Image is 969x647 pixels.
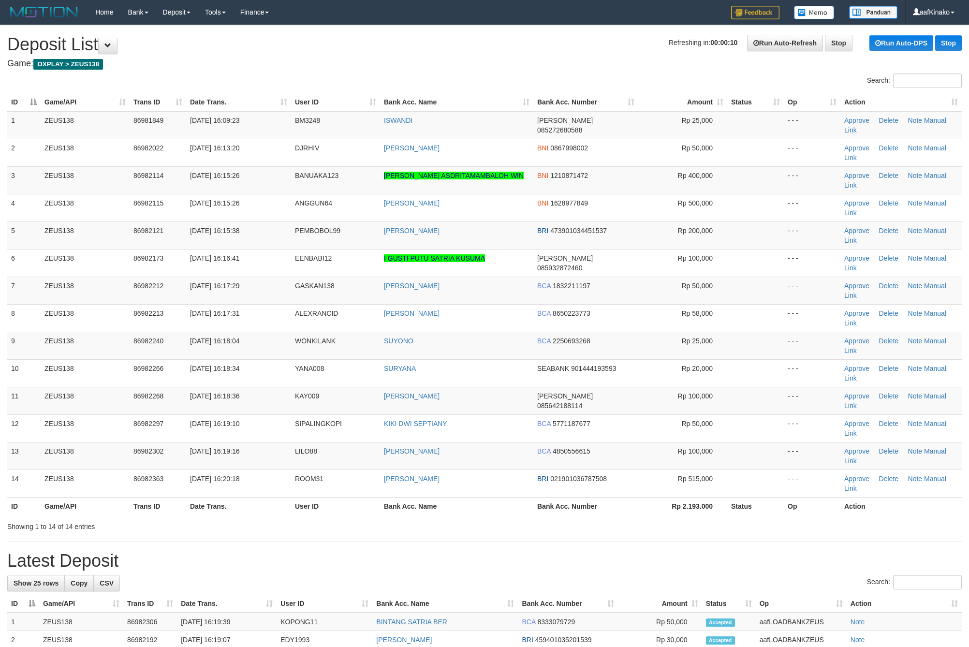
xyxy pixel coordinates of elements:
span: BNI [537,199,548,207]
span: [DATE] 16:20:18 [190,475,239,483]
th: ID: activate to sort column descending [7,93,41,111]
span: ALEXRANCID [295,309,338,317]
span: Rp 100,000 [678,254,713,262]
span: GASKAN138 [295,282,335,290]
a: Manual Link [844,337,946,354]
th: User ID [291,497,380,515]
td: 8 [7,304,41,332]
span: [DATE] 16:13:20 [190,144,239,152]
th: Date Trans.: activate to sort column ascending [177,595,277,613]
a: Copy [64,575,94,591]
span: Rp 50,000 [681,144,713,152]
td: ZEUS138 [41,414,130,442]
td: 6 [7,249,41,277]
a: [PERSON_NAME] [384,475,440,483]
td: - - - [784,304,840,332]
th: ID: activate to sort column descending [7,595,39,613]
div: Showing 1 to 14 of 14 entries [7,518,396,531]
span: ROOM31 [295,475,323,483]
th: Action: activate to sort column ascending [840,93,962,111]
a: Run Auto-Refresh [747,35,823,51]
span: Copy 0867998002 to clipboard [550,144,588,152]
span: [DATE] 16:19:16 [190,447,239,455]
span: [DATE] 16:19:10 [190,420,239,427]
td: ZEUS138 [41,332,130,359]
a: [PERSON_NAME] [384,227,440,235]
img: Button%20Memo.svg [794,6,835,19]
a: Approve [844,337,869,345]
a: Note [908,309,923,317]
th: Date Trans.: activate to sort column ascending [186,93,291,111]
a: Manual Link [844,392,946,410]
a: Manual Link [844,475,946,492]
th: Game/API: activate to sort column ascending [41,93,130,111]
a: Delete [879,144,898,152]
span: 86982268 [133,392,163,400]
a: Approve [844,309,869,317]
span: Rp 25,000 [681,117,713,124]
td: 13 [7,442,41,470]
span: DJRHIV [295,144,320,152]
span: 86982240 [133,337,163,345]
td: ZEUS138 [41,470,130,497]
td: Rp 50,000 [618,613,702,631]
td: [DATE] 16:19:39 [177,613,277,631]
span: Rp 58,000 [681,309,713,317]
th: Bank Acc. Number: activate to sort column ascending [533,93,638,111]
span: Copy 1628977849 to clipboard [550,199,588,207]
td: ZEUS138 [41,442,130,470]
h1: Deposit List [7,35,962,54]
td: 12 [7,414,41,442]
td: 9 [7,332,41,359]
a: Note [851,636,865,644]
span: [DATE] 16:18:36 [190,392,239,400]
th: User ID: activate to sort column ascending [277,595,372,613]
td: ZEUS138 [41,221,130,249]
a: Show 25 rows [7,575,65,591]
td: - - - [784,111,840,139]
span: Copy 2250693268 to clipboard [553,337,590,345]
a: Delete [879,254,898,262]
a: Delete [879,172,898,179]
span: Rp 200,000 [678,227,713,235]
span: ANGGUN64 [295,199,332,207]
td: - - - [784,470,840,497]
a: Approve [844,144,869,152]
img: panduan.png [849,6,897,19]
a: Note [851,618,865,626]
span: Rp 400,000 [678,172,713,179]
span: Rp 100,000 [678,447,713,455]
td: - - - [784,442,840,470]
a: [PERSON_NAME] [384,309,440,317]
a: Delete [879,475,898,483]
td: - - - [784,221,840,249]
span: [DATE] 16:09:23 [190,117,239,124]
a: Note [908,227,923,235]
span: [DATE] 16:15:38 [190,227,239,235]
span: [DATE] 16:17:29 [190,282,239,290]
a: Note [908,365,923,372]
td: 2 [7,139,41,166]
a: Manual Link [844,420,946,437]
a: Manual Link [844,117,946,134]
th: Game/API [41,497,130,515]
td: - - - [784,194,840,221]
th: Rp 2.193.000 [638,497,727,515]
span: 86982212 [133,282,163,290]
a: Note [908,172,923,179]
a: Note [908,144,923,152]
span: BCA [522,618,535,626]
th: Game/API: activate to sort column ascending [39,595,123,613]
th: Bank Acc. Name: activate to sort column ascending [372,595,518,613]
a: Note [908,392,923,400]
td: ZEUS138 [41,387,130,414]
a: [PERSON_NAME] [384,447,440,455]
span: OXPLAY > ZEUS138 [33,59,103,70]
span: Rp 20,000 [681,365,713,372]
td: - - - [784,249,840,277]
span: Accepted [706,636,735,645]
span: CSV [100,579,114,587]
span: Copy 085272680588 to clipboard [537,126,582,134]
a: BINTANG SATRIA BER [376,618,447,626]
span: SEABANK [537,365,569,372]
